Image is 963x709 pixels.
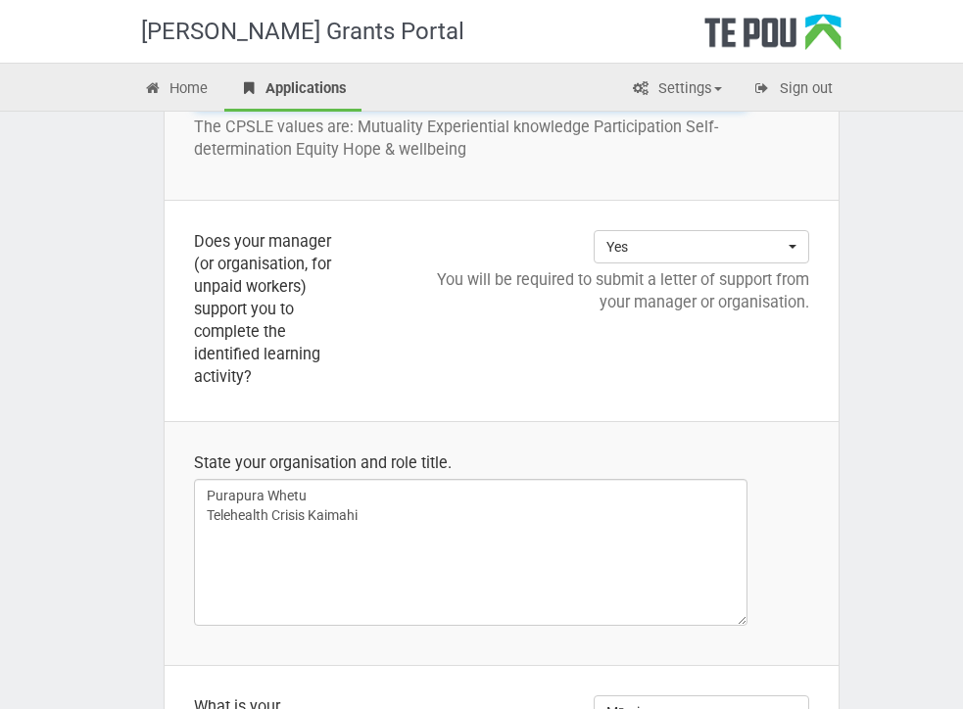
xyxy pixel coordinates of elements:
a: Sign out [739,69,847,112]
div: Does your manager (or organisation, for unpaid workers) support you to complete the identified le... [194,230,344,388]
a: Settings [617,69,737,112]
p: The CPSLE values are: Mutuality Experiential knowledge Participation Self-determination Equity Ho... [194,116,809,161]
span: Yes [606,237,784,257]
a: Home [129,69,223,112]
a: Applications [224,69,361,112]
p: You will be required to submit a letter of support from your manager or organisation. [403,268,809,313]
textarea: Purapura Whetu Telehealth Crisis Kaimahi [194,479,747,626]
div: Te Pou Logo [704,14,842,63]
button: Yes [594,230,809,263]
div: State your organisation and role title. [194,451,809,474]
